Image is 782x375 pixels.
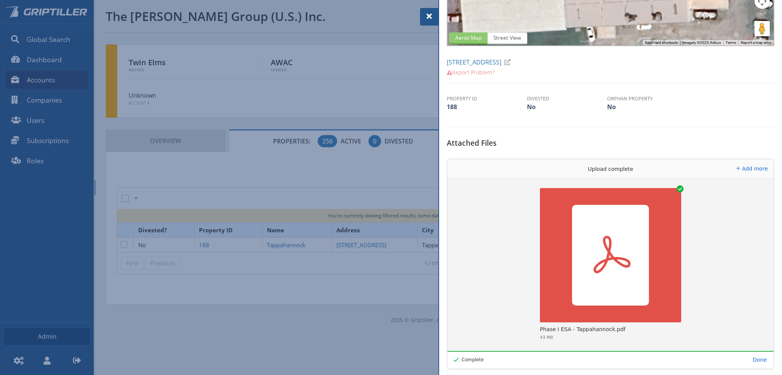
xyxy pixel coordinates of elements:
[741,40,771,45] a: Report a map error
[742,166,768,172] span: Add more
[487,32,527,44] span: Street View
[607,95,687,102] th: Orphan Property
[527,95,607,102] th: Divested
[447,58,514,66] a: [STREET_ADDRESS]
[527,103,536,111] span: No
[448,351,485,369] div: Complete
[725,40,736,45] a: Terms (opens in new tab)
[645,40,678,45] button: Keyboard shortcuts
[447,159,774,369] div: Uppy Dashboard
[607,103,616,111] span: No
[447,95,527,102] th: Property ID
[755,21,770,36] button: Drag Pegman onto the map to open Street View
[449,32,488,44] span: Aerial Map
[447,69,494,76] a: Report Problem?
[540,326,625,333] div: Phase I ESA - Tappahannock.pdf
[448,351,774,352] div: 100%
[447,139,774,153] h5: Attached Files
[682,40,721,45] span: Imagery ©2025 Airbus
[540,335,553,340] div: 43 MB
[453,357,484,362] div: Complete
[733,163,771,174] button: Add more files
[447,103,457,111] span: 188
[553,159,668,179] div: Upload complete
[750,354,770,365] button: Done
